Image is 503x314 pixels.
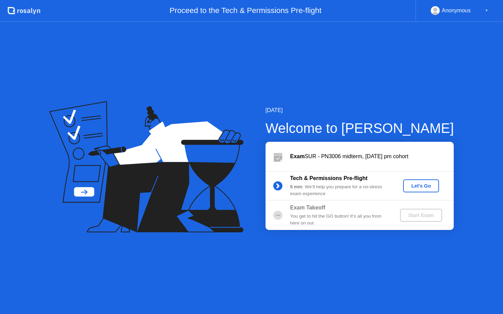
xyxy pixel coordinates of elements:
[266,106,454,114] div: [DATE]
[290,184,302,189] b: 5 min
[290,183,389,197] div: : We’ll help you prepare for a no-stress exam experience
[442,6,471,15] div: Anonymous
[290,213,389,227] div: You get to hit the GO button! It’s all you from here on out
[400,209,442,222] button: Start Exam
[403,179,439,192] button: Let's Go
[403,213,439,218] div: Start Exam
[406,183,436,189] div: Let's Go
[290,153,305,159] b: Exam
[266,118,454,138] div: Welcome to [PERSON_NAME]
[485,6,488,15] div: ▼
[290,175,367,181] b: Tech & Permissions Pre-flight
[290,152,454,161] div: SUR - PN3006 midterm, [DATE] pm cohort
[290,205,325,210] b: Exam Takeoff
